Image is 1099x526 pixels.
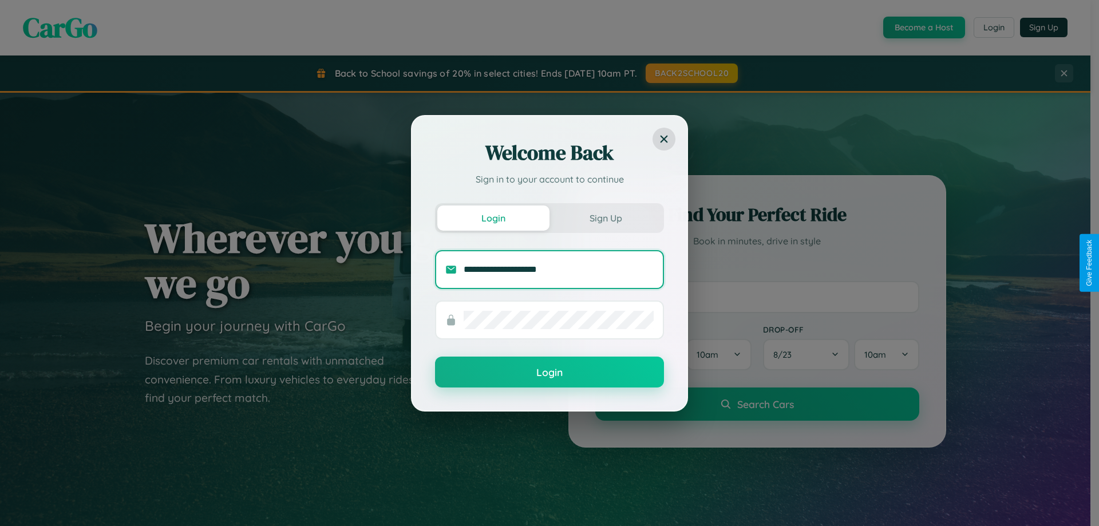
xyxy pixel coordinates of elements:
[435,172,664,186] p: Sign in to your account to continue
[549,205,662,231] button: Sign Up
[435,357,664,387] button: Login
[1085,240,1093,286] div: Give Feedback
[437,205,549,231] button: Login
[435,139,664,167] h2: Welcome Back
